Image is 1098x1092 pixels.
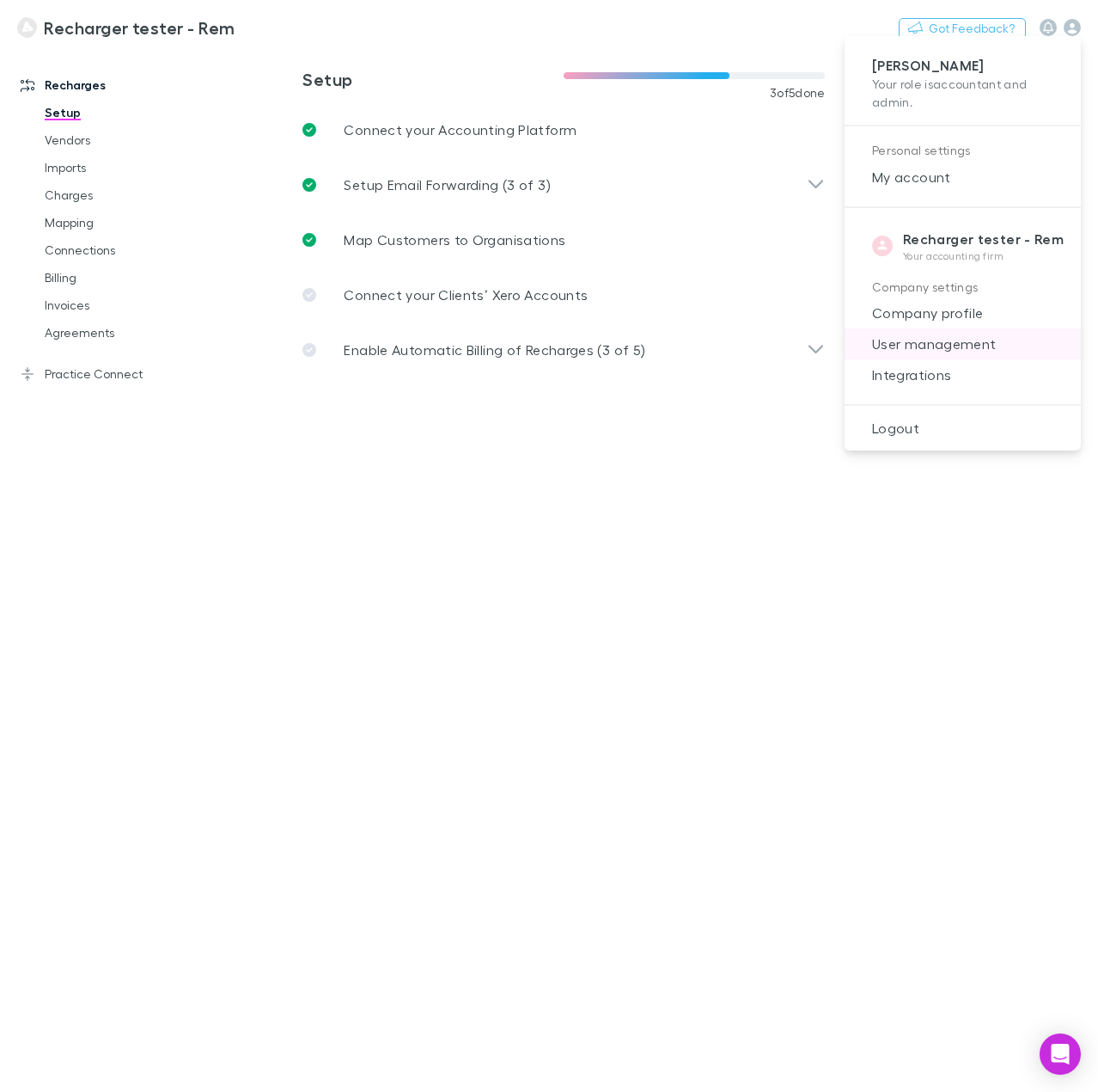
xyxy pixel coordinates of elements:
[858,303,1067,323] span: Company profile
[858,334,1067,354] span: User management
[903,249,1064,263] p: Your accounting firm
[858,365,1067,385] span: Integrations
[872,277,1053,298] p: Company settings
[872,140,1053,162] p: Personal settings
[903,230,1064,248] strong: Recharger tester - Rem
[872,57,1053,75] p: [PERSON_NAME]
[858,167,1067,187] span: My account
[872,75,1053,111] p: Your role is accountant and admin .
[1040,1034,1081,1075] div: Open Intercom Messenger
[858,418,1067,439] span: Logout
